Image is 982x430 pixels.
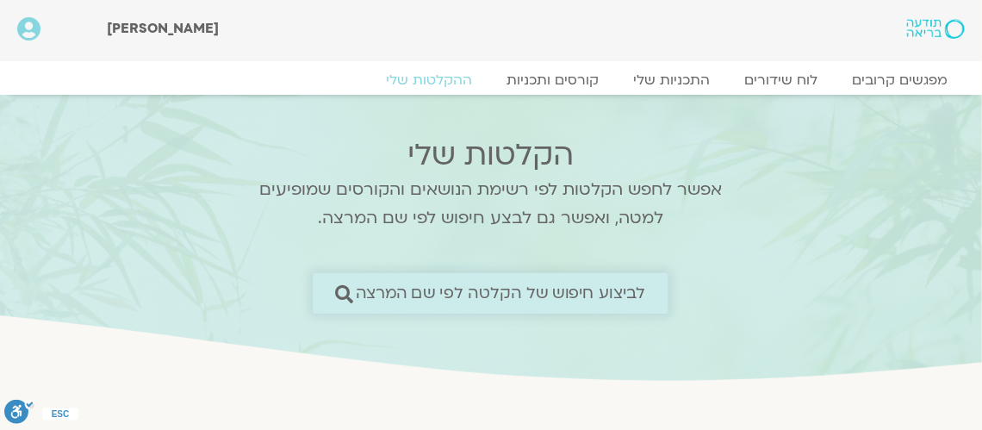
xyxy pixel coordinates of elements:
a: מפגשים קרובים [835,72,965,89]
a: לוח שידורים [727,72,835,89]
a: קורסים ותכניות [489,72,616,89]
span: לביצוע חיפוש של הקלטה לפי שם המרצה [356,284,646,302]
nav: Menu [17,72,965,89]
a: ההקלטות שלי [369,72,489,89]
h2: הקלטות שלי [237,138,745,172]
a: לביצוע חיפוש של הקלטה לפי שם המרצה [313,273,668,314]
span: [PERSON_NAME] [108,19,220,38]
p: אפשר לחפש הקלטות לפי רשימת הנושאים והקורסים שמופיעים למטה, ואפשר גם לבצע חיפוש לפי שם המרצה. [237,176,745,233]
a: התכניות שלי [616,72,727,89]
